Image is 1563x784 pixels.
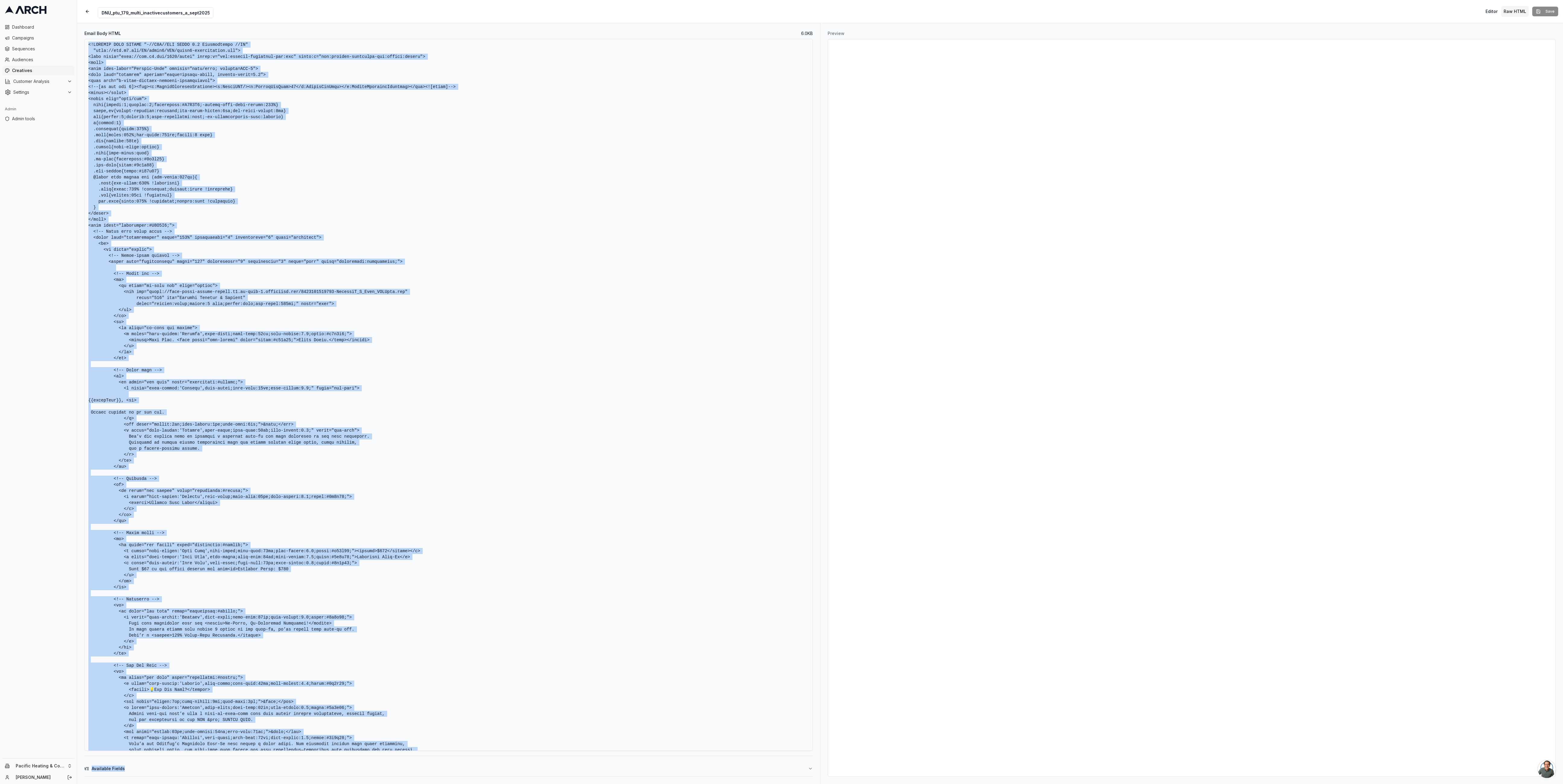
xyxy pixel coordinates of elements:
a: Dashboard [2,22,74,32]
span: Admin tools [12,116,72,122]
span: 6.0 KB [801,30,813,36]
button: Toggle custom HTML [1501,6,1529,17]
iframe: Preview for DNU_ptu_179_multi_inactivecustomers_a_sept2025_HTML [828,39,1555,776]
button: Settings [2,87,74,97]
button: Log out [65,773,74,782]
button: Available Fields [84,761,813,776]
label: Email Body HTML [84,31,121,36]
textarea: <!LOREMIP DOLO SITAME "-//C8A//ELI SEDDO 0.2 Eiusmodtempo //IN" "utla://etd.m7.ali/EN/admin6/VEN/... [84,39,813,751]
h3: Preview [828,30,1556,36]
span: Settings [13,89,65,95]
button: Toggle editor [1483,6,1500,17]
a: Admin tools [2,114,74,124]
div: Admin [2,104,74,114]
button: Pacific Heating & Cooling [2,761,74,771]
input: Internal Creative Name [98,7,213,18]
span: Campaigns [12,35,72,41]
div: Open chat [1538,760,1556,778]
a: Audiences [2,55,74,65]
a: Creatives [2,66,74,75]
a: [PERSON_NAME] [16,774,61,780]
span: Audiences [12,57,72,63]
span: Creatives [12,68,72,74]
a: Campaigns [2,33,74,43]
a: Sequences [2,44,74,54]
span: Pacific Heating & Cooling [16,763,65,769]
span: Customer Analysis [13,78,65,84]
span: Sequences [12,46,72,52]
span: Available Fields [92,766,125,772]
span: Dashboard [12,24,72,30]
button: Customer Analysis [2,77,74,86]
